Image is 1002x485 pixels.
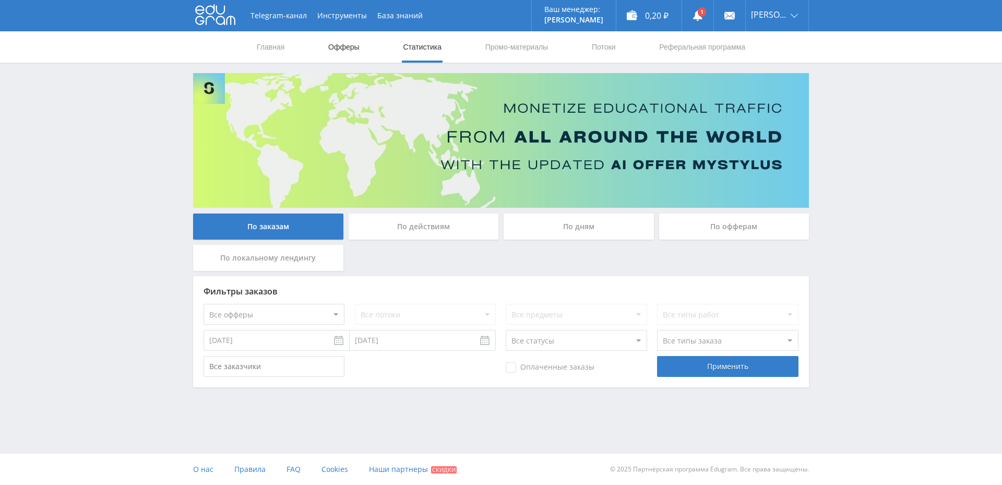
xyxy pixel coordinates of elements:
div: Фильтры заказов [204,287,798,296]
div: По дням [504,214,654,240]
span: FAQ [287,464,301,474]
div: По заказам [193,214,343,240]
a: Промо-материалы [484,31,549,63]
div: По локальному лендингу [193,245,343,271]
img: Banner [193,73,809,208]
a: Статистика [402,31,443,63]
a: Офферы [327,31,361,63]
a: Реферальная программа [658,31,746,63]
div: © 2025 Партнёрская программа Edugram. Все права защищены. [506,454,809,485]
span: О нас [193,464,213,474]
div: По действиям [349,214,499,240]
span: Правила [234,464,266,474]
a: Потоки [591,31,617,63]
a: FAQ [287,454,301,485]
span: Оплаченные заказы [506,362,594,373]
span: Cookies [321,464,348,474]
input: Все заказчики [204,356,344,377]
div: Применить [657,356,798,377]
p: Ваш менеджер: [544,5,603,14]
p: [PERSON_NAME] [544,16,603,24]
span: Наши партнеры [369,464,428,474]
a: Правила [234,454,266,485]
a: Cookies [321,454,348,485]
span: [PERSON_NAME] [751,10,788,19]
a: О нас [193,454,213,485]
a: Главная [256,31,285,63]
a: Наши партнеры Скидки [369,454,457,485]
div: По офферам [659,214,809,240]
span: Скидки [431,466,457,474]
